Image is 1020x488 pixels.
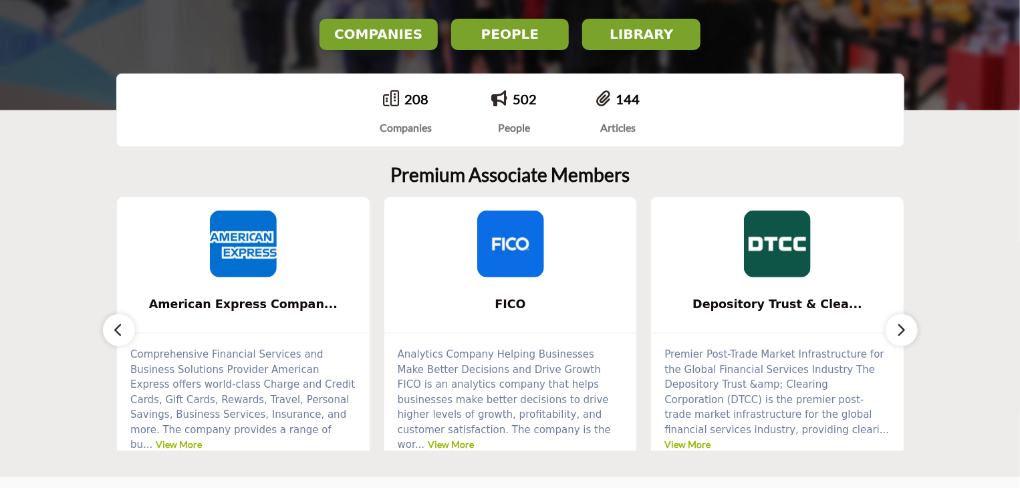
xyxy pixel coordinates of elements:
[477,211,544,277] img: FICO
[384,287,637,322] a: FICO
[320,19,438,50] button: COMPANIES
[651,287,904,322] a: Depository Trust & Clea...
[513,91,537,107] a: 502
[380,120,432,136] div: Companies
[428,439,474,450] a: View More
[398,347,624,453] p: Analytics Company Helping Businesses Make Better Decisions and Drive Growth FICO is an analytics ...
[664,347,890,453] p: Premier Post-Trade Market Infrastructure for the Global Financial Services Industry The Depositor...
[210,211,277,277] img: American Express Company
[404,295,617,313] span: FICO
[616,91,640,107] a: 144
[137,295,350,313] span: American Express Compan...
[143,439,152,451] span: ...
[117,287,370,322] a: American Express Compan...
[671,295,884,313] span: Depository Trust & Clea...
[664,439,711,450] a: View More
[156,439,202,450] a: View More
[404,287,617,322] b: FICO
[582,19,700,50] button: LIBRARY
[880,424,889,436] span: ...
[405,91,429,107] a: 208
[137,287,350,322] b: American Express Company
[744,211,811,277] img: Depository Trust & Clearing Corporation (DTCC)
[390,164,630,187] h2: Premium Associate Members
[671,287,884,322] b: Depository Trust & Clearing Corporation (DTCC)
[492,120,537,136] div: People
[451,19,569,50] button: PEOPLE
[415,439,424,451] span: ...
[130,347,356,453] p: Comprehensive Financial Services and Business Solutions Provider American Express offers world-cl...
[324,26,434,42] h2: COMPANIES
[455,26,565,42] h2: PEOPLE
[596,120,640,136] div: Articles
[586,26,696,42] h2: LIBRARY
